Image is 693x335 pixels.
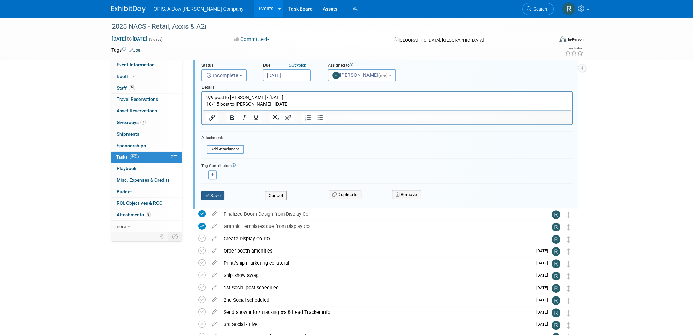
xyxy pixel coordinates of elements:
[208,321,220,328] a: edit
[287,63,307,68] a: Quickpick
[133,74,136,78] i: Booth reservation complete
[220,294,532,306] div: 2nd Social scheduled
[552,308,560,317] img: Renee Ortner
[552,272,560,280] img: Renee Ortner
[117,108,157,113] span: Asset Reservations
[111,128,182,140] a: Shipments
[208,260,220,266] a: edit
[111,198,182,209] a: ROI, Objectives & ROO
[567,224,570,230] i: Move task
[156,232,168,241] td: Personalize Event Tab Strip
[398,37,484,43] span: [GEOGRAPHIC_DATA], [GEOGRAPHIC_DATA]
[208,248,220,254] a: edit
[201,135,244,141] div: Attachments
[111,82,182,94] a: Staff24
[130,154,139,159] span: 64%
[117,166,136,171] span: Playbook
[117,143,146,148] span: Sponsorships
[282,113,294,122] button: Superscript
[117,120,146,125] span: Giveaways
[332,72,389,78] span: [PERSON_NAME]
[111,117,182,128] a: Giveaways3
[220,220,538,232] div: Graphic Templates due from Display Co
[201,81,573,91] div: Details
[536,261,552,265] span: [DATE]
[111,174,182,186] a: Misc. Expenses & Credits
[265,191,287,200] button: Cancel
[117,74,137,79] span: Booth
[129,85,135,90] span: 24
[263,69,311,81] input: Due Date
[552,235,560,244] img: Renee Ortner
[111,59,182,71] a: Event Information
[552,296,560,305] img: Renee Ortner
[536,310,552,315] span: [DATE]
[111,6,146,13] img: ExhibitDay
[111,163,182,174] a: Playbook
[208,309,220,315] a: edit
[536,273,552,278] span: [DATE]
[567,37,583,42] div: In-Person
[513,35,584,46] div: Event Format
[220,233,538,244] div: Create Display Co PO
[148,37,163,42] span: (3 days)
[201,63,253,69] div: Status
[111,71,182,82] a: Booth
[117,96,158,102] span: Travel Reservations
[220,306,532,318] div: Send show info / tracking #'s & Lead Tracker info
[302,113,314,122] button: Numbered list
[552,259,560,268] img: Renee Ortner
[146,212,151,217] span: 8
[536,285,552,290] span: [DATE]
[392,190,421,199] button: Remove
[168,232,182,241] td: Toggle Event Tabs
[117,62,155,67] span: Event Information
[109,20,543,33] div: 2025 NACS - Retail, Axxis & A2i
[232,36,272,43] button: Committed
[378,73,387,78] span: (me)
[111,47,140,54] td: Tags
[154,6,244,12] span: OPIS, A Dow [PERSON_NAME] Company
[116,154,139,160] span: Tasks
[226,113,238,122] button: Bold
[328,69,396,81] button: [PERSON_NAME](me)
[111,186,182,197] a: Budget
[328,63,413,69] div: Assigned to
[201,191,225,200] button: Save
[129,48,140,53] a: Edit
[111,152,182,163] a: Tasks64%
[115,224,126,229] span: more
[567,285,570,292] i: Move task
[202,92,572,110] iframe: Rich Text Area
[552,223,560,231] img: Renee Ortner
[567,248,570,255] i: Move task
[220,245,532,257] div: Order booth amenities
[536,322,552,327] span: [DATE]
[117,177,170,183] span: Misc. Expenses & Credits
[201,69,247,81] button: Incomplete
[536,248,552,253] span: [DATE]
[250,113,262,122] button: Underline
[208,223,220,229] a: edit
[567,310,570,316] i: Move task
[220,282,532,293] div: 1st Social post scheduled
[567,322,570,329] i: Move task
[117,212,151,217] span: Attachments
[117,131,139,137] span: Shipments
[208,211,220,217] a: edit
[522,3,554,15] a: Search
[536,298,552,302] span: [DATE]
[238,113,250,122] button: Italic
[289,63,299,68] i: Quick
[567,273,570,279] i: Move task
[208,285,220,291] a: edit
[567,212,570,218] i: Move task
[559,36,566,42] img: Format-Inperson.png
[206,73,238,78] span: Incomplete
[567,261,570,267] i: Move task
[117,200,162,206] span: ROI, Objectives & ROO
[562,2,575,15] img: Renee Ortner
[111,209,182,220] a: Attachments8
